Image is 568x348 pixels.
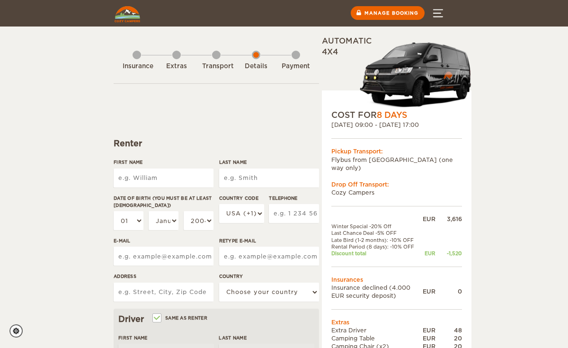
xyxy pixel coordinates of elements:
label: Last Name [219,334,314,341]
div: 3,616 [435,215,462,223]
div: Payment [282,62,310,71]
td: Extras [331,318,462,326]
td: Last Chance Deal -5% OFF [331,230,423,236]
div: -1,520 [435,250,462,257]
div: 20 [435,334,462,342]
div: Details [242,62,270,71]
a: Manage booking [351,6,425,20]
img: stor-stuttur-old-new-5.png [360,39,471,109]
label: Last Name [219,159,319,166]
td: Flybus from [GEOGRAPHIC_DATA] (one way only) [331,156,462,172]
div: Renter [114,138,319,149]
label: First Name [114,159,213,166]
div: 48 [435,326,462,334]
label: E-mail [114,237,213,244]
label: Country [219,273,319,280]
label: Date of birth (You must be at least [DEMOGRAPHIC_DATA]) [114,195,213,209]
input: e.g. example@example.com [219,247,319,266]
div: [DATE] 09:00 - [DATE] 17:00 [331,121,462,129]
div: EUR [423,326,435,334]
input: e.g. Smith [219,169,319,187]
div: Pickup Transport: [331,147,462,155]
td: Insurances [331,276,462,284]
label: Same as renter [153,313,207,322]
div: Extras [162,62,191,71]
td: Cozy Campers [331,188,462,196]
div: Automatic 4x4 [322,36,471,109]
div: Insurance [123,62,151,71]
img: Cozy Campers [115,6,140,22]
div: Driver [118,313,314,325]
div: EUR [423,287,435,295]
input: e.g. example@example.com [114,247,213,266]
label: Country Code [219,195,264,202]
div: EUR [423,250,435,257]
td: Late Bird (1-2 months): -10% OFF [331,237,423,243]
td: Winter Special -20% Off [331,223,423,230]
label: Address [114,273,213,280]
td: Camping Table [331,334,423,342]
input: e.g. William [114,169,213,187]
div: EUR [423,334,435,342]
input: Same as renter [153,316,160,322]
label: Retype E-mail [219,237,319,244]
div: 0 [435,287,462,295]
label: First Name [118,334,214,341]
div: Transport [202,62,231,71]
label: Telephone [269,195,319,202]
div: COST FOR [331,109,462,121]
span: 8 Days [377,110,407,120]
input: e.g. Street, City, Zip Code [114,283,213,302]
td: Insurance declined (4.000 EUR security deposit) [331,284,423,300]
td: Extra Driver [331,326,423,334]
td: Discount total [331,250,423,257]
div: Drop Off Transport: [331,180,462,188]
input: e.g. 1 234 567 890 [269,204,319,223]
div: EUR [423,215,435,223]
a: Cookie settings [9,324,29,338]
td: Rental Period (8 days): -10% OFF [331,243,423,250]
